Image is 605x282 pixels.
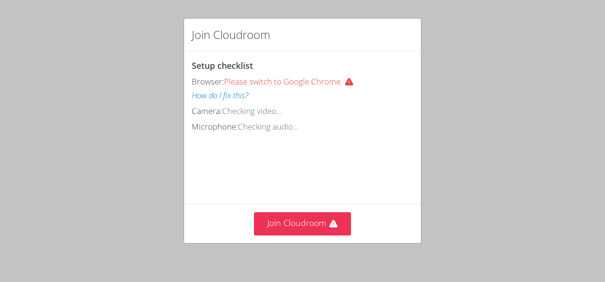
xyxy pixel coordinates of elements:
span: Camera: [192,105,222,116]
span: Checking video... [222,105,282,116]
span: Setup checklist [192,60,253,71]
span: Please switch to Google Chrome. [224,76,358,87]
span: Microphone: [192,121,238,132]
button: Join Cloudroom [254,212,351,235]
span: Checking audio... [238,121,299,132]
span: Browser: [192,76,224,87]
h2: Join Cloudroom [192,26,270,43]
button: How do I fix this? [192,89,248,103]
